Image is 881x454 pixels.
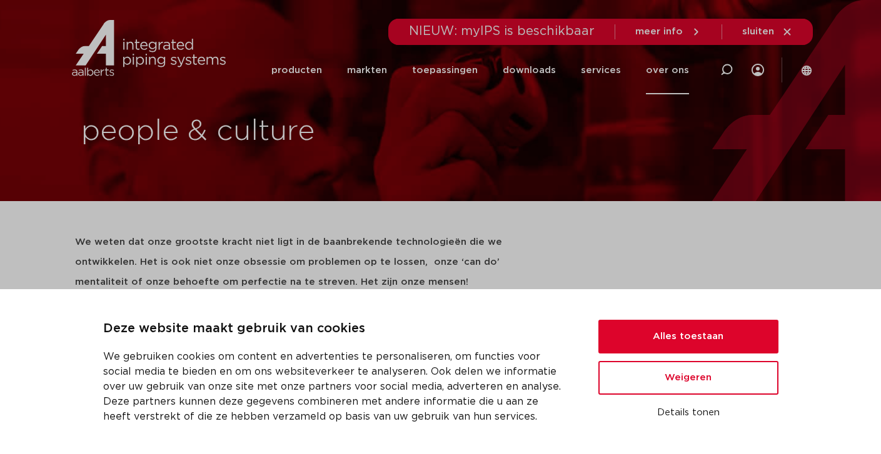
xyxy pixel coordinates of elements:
[103,349,568,424] p: We gebruiken cookies om content en advertenties te personaliseren, om functies voor social media ...
[271,46,322,94] a: producten
[75,237,502,287] strong: We weten dat onze grootste kracht niet ligt in de baanbrekende technologieën die we ontwikkelen. ...
[347,46,387,94] a: markten
[635,26,702,37] a: meer info
[103,319,568,339] p: Deze website maakt gebruik van cookies
[598,320,778,353] button: Alles toestaan
[412,46,478,94] a: toepassingen
[635,27,683,36] span: meer info
[742,26,793,37] a: sluiten
[409,25,595,37] span: NIEUW: myIPS is beschikbaar
[81,112,435,152] h1: people & culture
[598,402,778,423] button: Details tonen
[646,46,689,94] a: over ons
[742,27,774,36] span: sluiten
[598,361,778,395] button: Weigeren
[271,46,689,94] nav: Menu
[503,46,556,94] a: downloads
[581,46,621,94] a: services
